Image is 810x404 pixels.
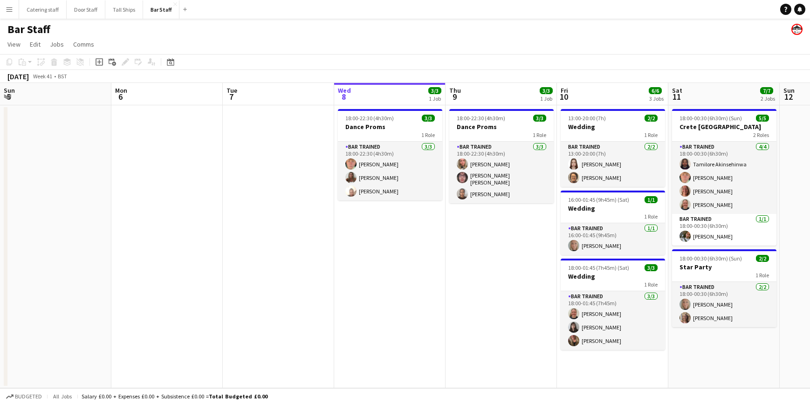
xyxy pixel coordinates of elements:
[457,115,505,122] span: 18:00-22:30 (4h30m)
[680,255,742,262] span: 18:00-00:30 (6h30m) (Sun)
[115,86,127,95] span: Mon
[227,86,237,95] span: Tue
[671,91,682,102] span: 11
[50,40,64,48] span: Jobs
[31,73,54,80] span: Week 41
[649,95,664,102] div: 3 Jobs
[760,87,773,94] span: 7/7
[756,115,769,122] span: 5/5
[561,142,665,187] app-card-role: Bar trained2/213:00-20:00 (7h)[PERSON_NAME][PERSON_NAME]
[568,115,606,122] span: 13:00-20:00 (7h)
[422,115,435,122] span: 3/3
[449,142,554,203] app-card-role: Bar trained3/318:00-22:30 (4h30m)[PERSON_NAME][PERSON_NAME] [PERSON_NAME][PERSON_NAME]
[4,86,15,95] span: Sun
[755,272,769,279] span: 1 Role
[561,204,665,212] h3: Wedding
[561,123,665,131] h3: Wedding
[82,393,268,400] div: Salary £0.00 + Expenses £0.00 + Subsistence £0.00 =
[680,115,742,122] span: 18:00-00:30 (6h30m) (Sun)
[4,38,24,50] a: View
[449,86,461,95] span: Thu
[645,196,658,203] span: 1/1
[756,255,769,262] span: 2/2
[428,87,441,94] span: 3/3
[561,291,665,350] app-card-role: Bar trained3/318:00-01:45 (7h45m)[PERSON_NAME][PERSON_NAME][PERSON_NAME]
[449,123,554,131] h3: Dance Proms
[114,91,127,102] span: 6
[672,123,776,131] h3: Crete [GEOGRAPHIC_DATA]
[644,131,658,138] span: 1 Role
[345,115,394,122] span: 18:00-22:30 (4h30m)
[338,86,351,95] span: Wed
[672,86,682,95] span: Sat
[672,142,776,214] app-card-role: Bar trained4/418:00-00:30 (6h30m)Tamilore Akinsehinwa[PERSON_NAME][PERSON_NAME][PERSON_NAME]
[429,95,441,102] div: 1 Job
[533,131,546,138] span: 1 Role
[338,123,442,131] h3: Dance Proms
[19,0,67,19] button: Catering staff
[26,38,44,50] a: Edit
[143,0,179,19] button: Bar Staff
[540,87,553,94] span: 3/3
[761,95,775,102] div: 2 Jobs
[67,0,105,19] button: Door Staff
[561,223,665,255] app-card-role: Bar trained1/116:00-01:45 (9h45m)[PERSON_NAME]
[448,91,461,102] span: 9
[649,87,662,94] span: 6/6
[2,91,15,102] span: 5
[5,391,43,402] button: Budgeted
[753,131,769,138] span: 2 Roles
[672,214,776,246] app-card-role: Bar trained1/118:00-00:30 (6h30m)[PERSON_NAME]
[58,73,67,80] div: BST
[338,142,442,200] app-card-role: Bar trained3/318:00-22:30 (4h30m)[PERSON_NAME][PERSON_NAME][PERSON_NAME]
[449,109,554,203] app-job-card: 18:00-22:30 (4h30m)3/3Dance Proms1 RoleBar trained3/318:00-22:30 (4h30m)[PERSON_NAME][PERSON_NAME...
[105,0,143,19] button: Tall Ships
[7,22,50,36] h1: Bar Staff
[672,249,776,327] app-job-card: 18:00-00:30 (6h30m) (Sun)2/2Star Party1 RoleBar trained2/218:00-00:30 (6h30m)[PERSON_NAME][PERSON...
[209,393,268,400] span: Total Budgeted £0.00
[540,95,552,102] div: 1 Job
[15,393,42,400] span: Budgeted
[30,40,41,48] span: Edit
[644,213,658,220] span: 1 Role
[568,264,629,271] span: 18:00-01:45 (7h45m) (Sat)
[69,38,98,50] a: Comms
[782,91,795,102] span: 12
[7,40,21,48] span: View
[73,40,94,48] span: Comms
[559,91,568,102] span: 10
[783,86,795,95] span: Sun
[46,38,68,50] a: Jobs
[336,91,351,102] span: 8
[51,393,74,400] span: All jobs
[561,109,665,187] app-job-card: 13:00-20:00 (7h)2/2Wedding1 RoleBar trained2/213:00-20:00 (7h)[PERSON_NAME][PERSON_NAME]
[645,115,658,122] span: 2/2
[561,86,568,95] span: Fri
[561,272,665,281] h3: Wedding
[338,109,442,200] app-job-card: 18:00-22:30 (4h30m)3/3Dance Proms1 RoleBar trained3/318:00-22:30 (4h30m)[PERSON_NAME][PERSON_NAME...
[672,282,776,327] app-card-role: Bar trained2/218:00-00:30 (6h30m)[PERSON_NAME][PERSON_NAME]
[561,191,665,255] app-job-card: 16:00-01:45 (9h45m) (Sat)1/1Wedding1 RoleBar trained1/116:00-01:45 (9h45m)[PERSON_NAME]
[672,263,776,271] h3: Star Party
[644,281,658,288] span: 1 Role
[561,259,665,350] app-job-card: 18:00-01:45 (7h45m) (Sat)3/3Wedding1 RoleBar trained3/318:00-01:45 (7h45m)[PERSON_NAME][PERSON_NA...
[568,196,629,203] span: 16:00-01:45 (9h45m) (Sat)
[421,131,435,138] span: 1 Role
[533,115,546,122] span: 3/3
[672,109,776,246] app-job-card: 18:00-00:30 (6h30m) (Sun)5/5Crete [GEOGRAPHIC_DATA]2 RolesBar trained4/418:00-00:30 (6h30m)Tamilo...
[225,91,237,102] span: 7
[791,24,803,35] app-user-avatar: Beach Ballroom
[7,72,29,81] div: [DATE]
[645,264,658,271] span: 3/3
